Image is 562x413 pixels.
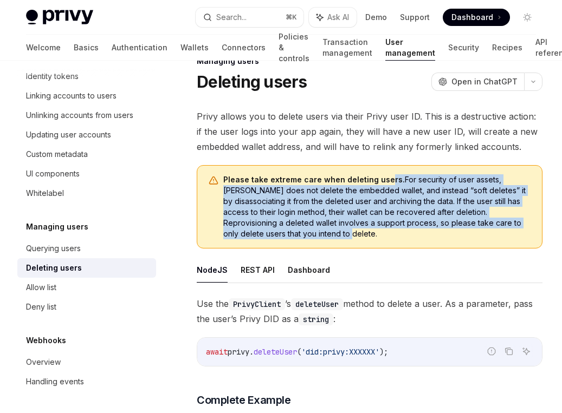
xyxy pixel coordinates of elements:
a: Deleting users [17,258,156,278]
a: Unlinking accounts from users [17,106,156,125]
h1: Deleting users [197,72,307,91]
a: Querying users [17,239,156,258]
div: Managing users [197,56,542,67]
a: UI components [17,164,156,183]
a: Handling events [17,372,156,391]
a: Transaction management [322,35,372,61]
a: Security [448,35,479,61]
a: Linking accounts to users [17,86,156,106]
a: Policies & controls [279,35,309,61]
div: Querying users [26,242,81,255]
a: Recipes [492,35,522,61]
a: User management [385,35,435,61]
a: Overview [17,352,156,372]
div: Custom metadata [26,148,88,161]
span: Open in ChatGPT [451,76,518,87]
button: Search...⌘K [196,8,303,27]
a: Whitelabel [17,183,156,203]
button: Toggle dark mode [519,9,536,26]
span: privy [228,347,249,357]
div: Allow list [26,281,56,294]
code: deleteUser [291,298,343,310]
span: await [206,347,228,357]
div: Updating user accounts [26,128,111,141]
span: Complete Example [197,392,290,408]
h5: Webhooks [26,334,66,347]
div: Handling events [26,375,84,388]
a: Demo [365,12,387,23]
button: Ask AI [309,8,357,27]
button: Copy the contents from the code block [502,344,516,358]
div: Unlinking accounts from users [26,109,133,122]
button: Ask AI [519,344,533,358]
a: Basics [74,35,99,61]
span: ( [297,347,301,357]
span: Use the ’s method to delete a user. As a parameter, pass the user’s Privy DID as a : [197,296,542,326]
div: Overview [26,356,61,369]
span: For security of user assets, [PERSON_NAME] does not delete the embedded wallet, and instead “soft... [223,174,531,239]
button: Dashboard [288,257,330,283]
strong: Please take extreme care when deleting users. [223,175,405,184]
a: Authentication [112,35,167,61]
div: Whitelabel [26,187,64,200]
span: 'did:privy:XXXXXX' [301,347,379,357]
a: Wallets [180,35,209,61]
a: Allow list [17,278,156,297]
a: Welcome [26,35,61,61]
div: Deny list [26,300,56,313]
span: Dashboard [451,12,493,23]
svg: Warning [208,175,219,186]
a: Support [400,12,430,23]
button: Open in ChatGPT [431,73,524,91]
span: . [249,347,254,357]
h5: Managing users [26,220,88,233]
button: NodeJS [197,257,228,283]
button: Report incorrect code [485,344,499,358]
div: Search... [216,11,247,24]
img: light logo [26,10,93,25]
div: UI components [26,167,80,180]
code: PrivyClient [229,298,285,310]
button: REST API [241,257,275,283]
a: Connectors [222,35,266,61]
div: Deleting users [26,261,82,274]
a: Updating user accounts [17,125,156,145]
span: ); [379,347,388,357]
a: Custom metadata [17,145,156,164]
span: deleteUser [254,347,297,357]
div: Linking accounts to users [26,89,117,102]
span: Privy allows you to delete users via their Privy user ID. This is a destructive action: if the us... [197,109,542,154]
code: string [299,313,333,325]
span: Ask AI [327,12,349,23]
a: Dashboard [443,9,510,26]
a: Deny list [17,297,156,317]
span: ⌘ K [286,13,297,22]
